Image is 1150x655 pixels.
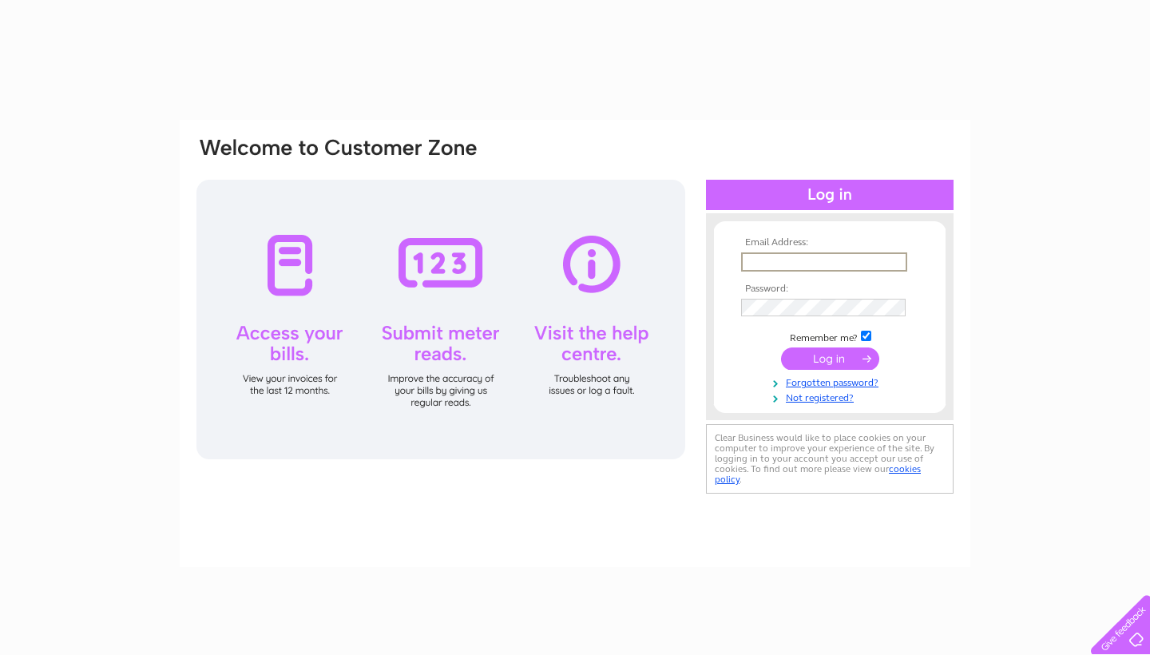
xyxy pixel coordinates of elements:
[781,347,879,370] input: Submit
[715,463,921,485] a: cookies policy
[741,374,922,389] a: Forgotten password?
[706,424,954,494] div: Clear Business would like to place cookies on your computer to improve your experience of the sit...
[737,237,922,248] th: Email Address:
[737,284,922,295] th: Password:
[741,389,922,404] a: Not registered?
[737,328,922,344] td: Remember me?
